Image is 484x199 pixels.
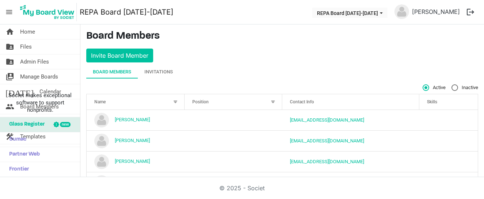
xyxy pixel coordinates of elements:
[18,3,80,21] a: My Board View Logo
[115,138,150,143] a: [PERSON_NAME]
[87,172,185,193] td: Ellie Rodriguez is template cell column header Name
[5,162,29,177] span: Frontier
[93,68,131,76] div: Board Members
[20,54,49,69] span: Admin Files
[409,4,463,19] a: [PERSON_NAME]
[94,175,109,190] img: no-profile-picture.svg
[3,92,77,114] span: Societ makes exceptional software to support nonprofits.
[94,99,106,104] span: Name
[290,159,364,164] a: [EMAIL_ADDRESS][DOMAIN_NAME]
[87,151,185,172] td: Eleanor Barnett is template cell column header Name
[5,24,14,39] span: home
[94,154,109,169] img: no-profile-picture.svg
[185,172,283,193] td: column header Position
[290,117,364,123] a: [EMAIL_ADDRESS][DOMAIN_NAME]
[185,110,283,130] td: column header Position
[94,113,109,127] img: no-profile-picture.svg
[282,151,419,172] td: ebarnett@atllp.com is template cell column header Contact Info
[290,99,314,104] span: Contact Info
[5,69,14,84] span: switch_account
[312,8,387,18] button: REPA Board 2025-2026 dropdownbutton
[419,130,478,151] td: is template cell column header Skills
[115,117,150,122] a: [PERSON_NAME]
[80,5,173,19] a: REPA Board [DATE]-[DATE]
[144,68,173,76] div: Invitations
[282,172,419,193] td: ellierodriguez1118@gmail.com is template cell column header Contact Info
[451,84,478,91] span: Inactive
[423,84,446,91] span: Active
[5,147,40,162] span: Partner Web
[219,184,265,192] a: © 2025 - Societ
[5,39,14,54] span: folder_shared
[290,138,364,143] a: [EMAIL_ADDRESS][DOMAIN_NAME]
[87,130,185,151] td: Dana Martorella is template cell column header Name
[282,110,419,130] td: akeroh@yahoo.com is template cell column header Contact Info
[86,49,153,62] button: Invite Board Member
[20,39,32,54] span: Files
[20,24,35,39] span: Home
[419,151,478,172] td: is template cell column header Skills
[18,3,77,21] img: My Board View Logo
[282,130,419,151] td: dbwmartorella@gmail.com is template cell column header Contact Info
[185,130,283,151] td: column header Position
[419,110,478,130] td: is template cell column header Skills
[115,158,150,164] a: [PERSON_NAME]
[5,132,26,147] span: Sumac
[5,54,14,69] span: folder_shared
[20,69,58,84] span: Manage Boards
[463,4,478,20] button: logout
[5,84,34,99] span: [DATE]
[2,5,16,19] span: menu
[427,99,437,104] span: Skills
[87,110,185,130] td: Amy Brown is template cell column header Name
[94,134,109,148] img: no-profile-picture.svg
[419,172,478,193] td: is template cell column header Skills
[86,65,478,79] div: tab-header
[60,122,71,127] div: new
[192,99,209,104] span: Position
[185,151,283,172] td: column header Position
[39,84,61,99] span: Calendar
[394,4,409,19] img: no-profile-picture.svg
[86,30,478,43] h3: Board Members
[5,117,45,132] span: Glass Register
